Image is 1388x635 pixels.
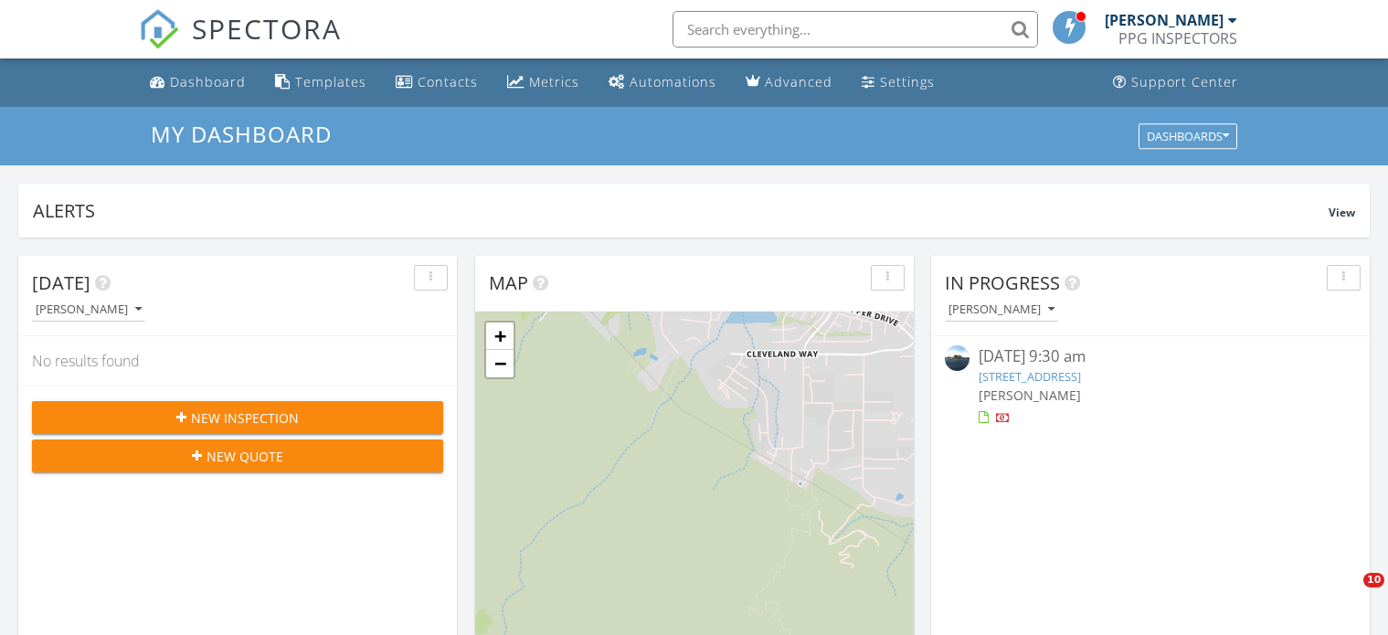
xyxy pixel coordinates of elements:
[673,11,1038,48] input: Search everything...
[1147,130,1229,143] div: Dashboards
[979,368,1081,385] a: [STREET_ADDRESS]
[1118,29,1237,48] div: PPG INSPECTORS
[36,303,142,316] div: [PERSON_NAME]
[170,73,246,90] div: Dashboard
[139,9,179,49] img: The Best Home Inspection Software - Spectora
[945,298,1058,323] button: [PERSON_NAME]
[295,73,366,90] div: Templates
[979,345,1321,368] div: [DATE] 9:30 am
[1106,66,1245,100] a: Support Center
[738,66,840,100] a: Advanced
[945,270,1060,295] span: In Progress
[486,350,514,377] a: Zoom out
[32,298,145,323] button: [PERSON_NAME]
[1363,573,1384,587] span: 10
[1105,11,1224,29] div: [PERSON_NAME]
[880,73,935,90] div: Settings
[1329,205,1355,220] span: View
[630,73,716,90] div: Automations
[1131,73,1238,90] div: Support Center
[945,345,1356,427] a: [DATE] 9:30 am [STREET_ADDRESS] [PERSON_NAME]
[948,303,1054,316] div: [PERSON_NAME]
[191,408,299,428] span: New Inspection
[1326,573,1370,617] iframe: Intercom live chat
[32,439,443,472] button: New Quote
[18,336,457,386] div: No results found
[601,66,724,100] a: Automations (Basic)
[143,66,253,100] a: Dashboard
[32,401,443,434] button: New Inspection
[268,66,374,100] a: Templates
[32,270,90,295] span: [DATE]
[33,198,1329,223] div: Alerts
[486,323,514,350] a: Zoom in
[979,386,1081,404] span: [PERSON_NAME]
[139,25,342,63] a: SPECTORA
[151,119,332,149] span: My Dashboard
[207,447,283,466] span: New Quote
[1139,123,1237,149] button: Dashboards
[945,345,969,370] img: streetview
[854,66,942,100] a: Settings
[418,73,478,90] div: Contacts
[500,66,587,100] a: Metrics
[765,73,832,90] div: Advanced
[489,270,528,295] span: Map
[388,66,485,100] a: Contacts
[192,9,342,48] span: SPECTORA
[529,73,579,90] div: Metrics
